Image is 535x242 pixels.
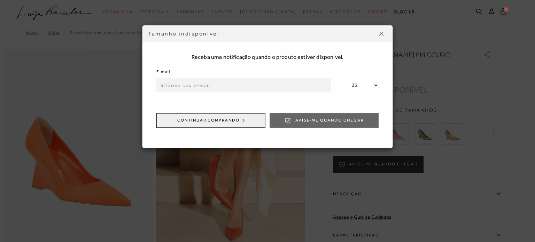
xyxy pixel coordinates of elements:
[295,117,364,123] span: Avise-me quando chegar
[156,113,265,128] button: Continuar comprando
[270,113,379,128] button: Avise-me quando chegar
[156,78,331,92] input: Informe seu e-mail
[379,32,383,36] img: icon-close.png
[156,69,170,75] label: E-mail
[156,53,379,61] span: Receba uma notificação quando o produto estiver disponível.
[148,30,376,38] div: Tamanho indisponível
